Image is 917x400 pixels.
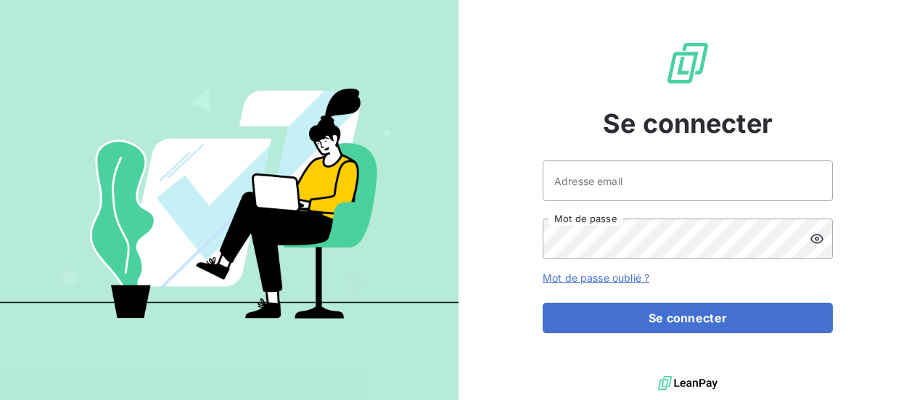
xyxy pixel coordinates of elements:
[665,40,711,86] img: Logo LeanPay
[658,372,717,394] img: logo
[603,104,773,143] span: Se connecter
[543,160,833,201] input: placeholder
[543,272,649,284] a: Mot de passe oublié ?
[543,303,833,333] button: Se connecter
